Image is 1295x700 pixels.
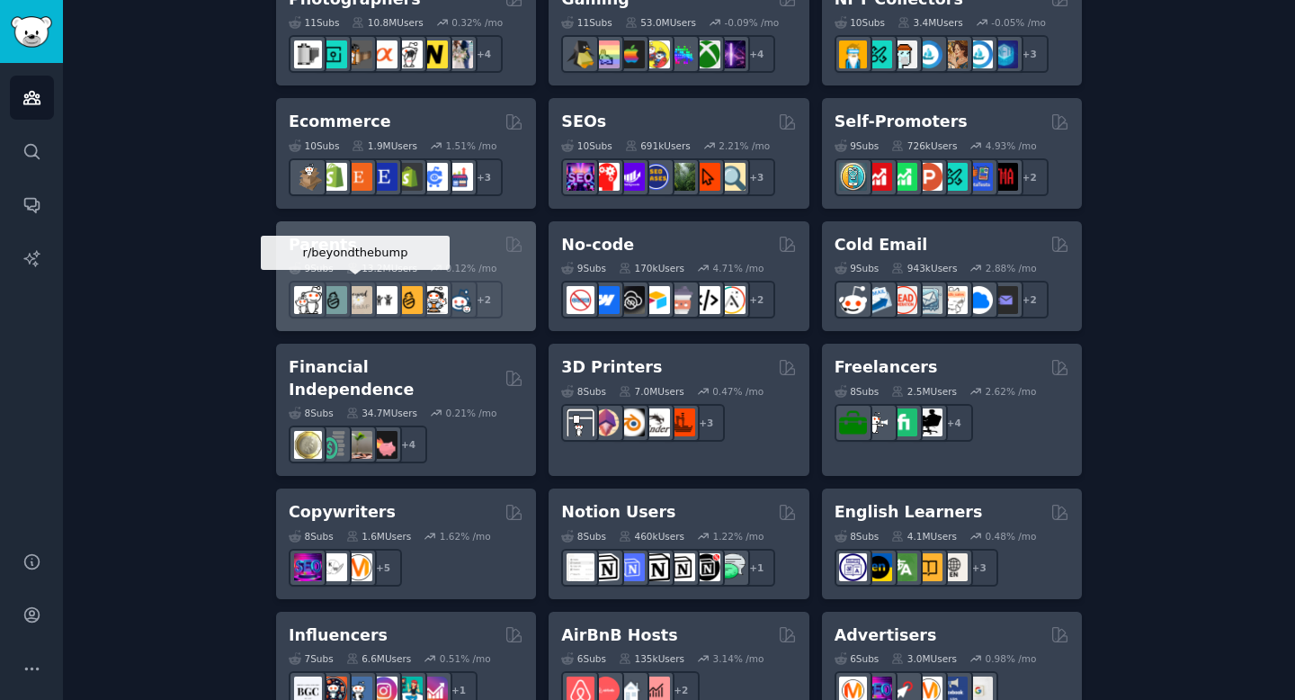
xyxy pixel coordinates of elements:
[718,40,746,68] img: TwitchStreaming
[642,40,670,68] img: GamerPals
[713,262,764,274] div: 4.71 % /mo
[835,530,880,543] div: 8 Sub s
[835,385,880,398] div: 8 Sub s
[445,286,473,314] img: Parents
[294,431,322,459] img: UKPersonalFinance
[891,652,957,665] div: 3.0M Users
[445,40,473,68] img: WeddingPhotography
[718,163,746,191] img: The_SEO
[364,549,402,587] div: + 5
[687,404,725,442] div: + 3
[395,286,423,314] img: NewParents
[642,163,670,191] img: SEO_cases
[667,553,695,581] img: AskNotion
[344,163,372,191] img: Etsy
[619,385,684,398] div: 7.0M Users
[294,286,322,314] img: daddit
[289,234,357,256] h2: Parents
[990,286,1018,314] img: EmailOutreach
[737,549,775,587] div: + 1
[11,16,52,48] img: GummySearch logo
[864,286,892,314] img: Emailmarketing
[718,286,746,314] img: Adalo
[737,35,775,73] div: + 4
[561,385,606,398] div: 8 Sub s
[319,286,347,314] img: SingleParents
[567,163,594,191] img: SEO_Digital_Marketing
[561,501,675,524] h2: Notion Users
[346,262,417,274] div: 13.2M Users
[617,286,645,314] img: NoCodeSaaS
[667,40,695,68] img: gamers
[370,163,397,191] img: EtsySellers
[915,286,942,314] img: coldemail
[289,16,339,29] div: 11 Sub s
[344,431,372,459] img: Fire
[619,262,684,274] div: 170k Users
[567,40,594,68] img: linux_gaming
[592,286,620,314] img: webflow
[835,501,983,524] h2: English Learners
[991,16,1046,29] div: -0.05 % /mo
[835,16,885,29] div: 10 Sub s
[692,286,720,314] img: NoCodeMovement
[891,262,957,274] div: 943k Users
[889,553,917,581] img: language_exchange
[619,530,684,543] div: 460k Users
[592,40,620,68] img: CozyGamers
[713,530,764,543] div: 1.22 % /mo
[561,16,612,29] div: 11 Sub s
[370,431,397,459] img: fatFIRE
[294,553,322,581] img: SEO
[642,286,670,314] img: Airtable
[561,262,606,274] div: 9 Sub s
[346,652,412,665] div: 6.6M Users
[835,139,880,152] div: 9 Sub s
[617,163,645,191] img: seogrowth
[990,163,1018,191] img: TestMyApp
[839,553,867,581] img: languagelearning
[319,40,347,68] img: streetphotography
[1011,158,1049,196] div: + 2
[561,139,612,152] div: 10 Sub s
[346,530,412,543] div: 1.6M Users
[289,262,334,274] div: 9 Sub s
[864,163,892,191] img: youtubepromotion
[420,163,448,191] img: ecommercemarketing
[446,262,497,274] div: 0.12 % /mo
[719,139,770,152] div: 2.21 % /mo
[289,407,334,419] div: 8 Sub s
[667,286,695,314] img: nocodelowcode
[864,408,892,436] img: freelance_forhire
[446,139,497,152] div: 1.51 % /mo
[617,408,645,436] img: blender
[940,163,968,191] img: alphaandbetausers
[898,16,963,29] div: 3.4M Users
[960,549,998,587] div: + 3
[346,407,417,419] div: 34.7M Users
[592,163,620,191] img: TechSEO
[986,530,1037,543] div: 0.48 % /mo
[965,40,993,68] img: OpenseaMarket
[835,356,938,379] h2: Freelancers
[420,286,448,314] img: parentsofmultiples
[617,40,645,68] img: macgaming
[986,385,1037,398] div: 2.62 % /mo
[352,139,417,152] div: 1.9M Users
[561,234,634,256] h2: No-code
[289,356,498,400] h2: Financial Independence
[835,234,927,256] h2: Cold Email
[294,163,322,191] img: dropship
[839,40,867,68] img: NFTExchange
[465,35,503,73] div: + 4
[319,553,347,581] img: KeepWriting
[891,139,957,152] div: 726k Users
[465,158,503,196] div: + 3
[289,111,391,133] h2: Ecommerce
[835,624,937,647] h2: Advertisers
[592,553,620,581] img: notioncreations
[352,16,423,29] div: 10.8M Users
[440,530,491,543] div: 1.62 % /mo
[567,553,594,581] img: Notiontemplates
[839,408,867,436] img: forhire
